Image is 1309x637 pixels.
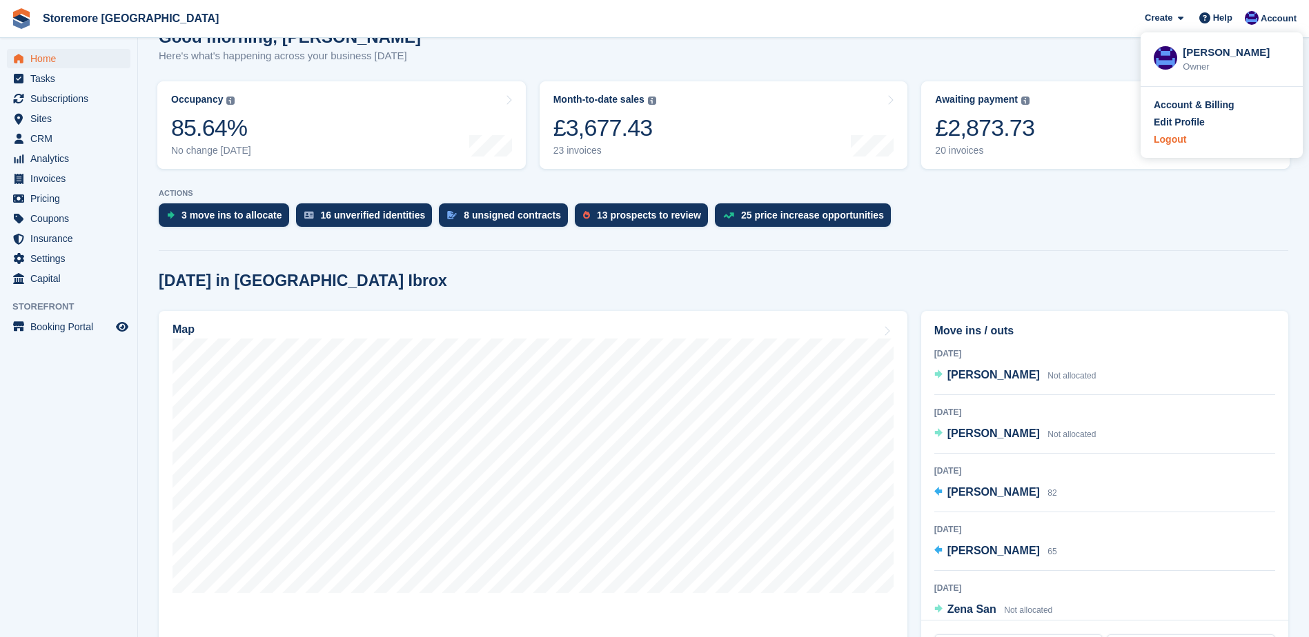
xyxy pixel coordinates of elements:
[1154,132,1186,147] div: Logout
[7,189,130,208] a: menu
[741,210,884,221] div: 25 price increase opportunities
[921,81,1290,169] a: Awaiting payment £2,873.73 20 invoices
[934,425,1096,443] a: [PERSON_NAME] Not allocated
[1154,115,1205,130] div: Edit Profile
[723,212,734,219] img: price_increase_opportunities-93ffe204e8149a01c8c9dc8f82e8f89637d9d84a8eef4429ea346261dce0b2c0.svg
[30,49,113,68] span: Home
[30,269,113,288] span: Capital
[181,210,282,221] div: 3 move ins to allocate
[1183,45,1290,57] div: [PERSON_NAME]
[30,69,113,88] span: Tasks
[7,269,130,288] a: menu
[37,7,224,30] a: Storemore [GEOGRAPHIC_DATA]
[464,210,561,221] div: 8 unsigned contracts
[1183,60,1290,74] div: Owner
[1154,98,1290,112] a: Account & Billing
[934,367,1096,385] a: [PERSON_NAME] Not allocated
[171,94,223,105] div: Occupancy
[947,486,1040,498] span: [PERSON_NAME]
[540,81,908,169] a: Month-to-date sales £3,677.43 23 invoices
[934,465,1275,477] div: [DATE]
[226,97,235,105] img: icon-info-grey-7440780725fd019a000dd9b08b2336e03edf1995a4989e88bcd33f0948082b44.svg
[1261,12,1297,26] span: Account
[30,169,113,188] span: Invoices
[7,149,130,168] a: menu
[7,129,130,148] a: menu
[553,114,656,142] div: £3,677.43
[12,300,137,314] span: Storefront
[30,129,113,148] span: CRM
[1154,98,1234,112] div: Account & Billing
[11,8,32,29] img: stora-icon-8386f47178a22dfd0bd8f6a31ec36ba5ce8667c1dd55bd0f319d3a0aa187defe.svg
[159,189,1288,198] p: ACTIONS
[715,203,898,234] a: 25 price increase opportunities
[1213,11,1232,25] span: Help
[7,69,130,88] a: menu
[30,189,113,208] span: Pricing
[30,89,113,108] span: Subscriptions
[1047,429,1096,439] span: Not allocated
[935,145,1034,156] div: 20 invoices
[30,317,113,336] span: Booking Portal
[648,97,656,105] img: icon-info-grey-7440780725fd019a000dd9b08b2336e03edf1995a4989e88bcd33f0948082b44.svg
[553,145,656,156] div: 23 invoices
[7,89,130,108] a: menu
[934,484,1057,502] a: [PERSON_NAME] 82
[167,211,175,219] img: move_ins_to_allocate_icon-fdf77a2bb77ea45bf5b3d319d69a93e2d87916cf1d5bf7949dd705db3b84f3ca.svg
[30,249,113,268] span: Settings
[575,203,715,234] a: 13 prospects to review
[30,109,113,128] span: Sites
[7,169,130,188] a: menu
[1154,46,1177,70] img: Angela
[1245,11,1259,25] img: Angela
[553,94,644,105] div: Month-to-date sales
[157,81,526,169] a: Occupancy 85.64% No change [DATE]
[947,545,1040,556] span: [PERSON_NAME]
[597,210,701,221] div: 13 prospects to review
[447,211,457,219] img: contract_signature_icon-13c848040528278c33f63329250d36e43548de30e8caae1d1a13099fd9432cc5.svg
[1004,605,1052,615] span: Not allocated
[583,211,590,219] img: prospect-51fa495bee0391a8d652442698ab0144808aea92771e9ea1ae160a38d050c398.svg
[304,211,314,219] img: verify_identity-adf6edd0f0f0b5bbfe63781bf79b02c33cf7c696d77639b501bdc392416b5a36.svg
[1154,132,1290,147] a: Logout
[934,323,1275,339] h2: Move ins / outs
[1047,488,1056,498] span: 82
[934,406,1275,418] div: [DATE]
[171,114,251,142] div: 85.64%
[7,317,130,336] a: menu
[1145,11,1172,25] span: Create
[296,203,440,234] a: 16 unverified identities
[159,48,421,64] p: Here's what's happening across your business [DATE]
[7,49,130,68] a: menu
[934,347,1275,360] div: [DATE]
[7,209,130,228] a: menu
[171,145,251,156] div: No change [DATE]
[934,523,1275,536] div: [DATE]
[30,229,113,248] span: Insurance
[1047,371,1096,381] span: Not allocated
[439,203,575,234] a: 8 unsigned contracts
[934,582,1275,594] div: [DATE]
[7,229,130,248] a: menu
[935,94,1018,105] div: Awaiting payment
[173,323,195,336] h2: Map
[934,543,1057,560] a: [PERSON_NAME] 65
[1154,115,1290,130] a: Edit Profile
[30,209,113,228] span: Coupons
[1047,547,1056,556] span: 65
[7,109,130,128] a: menu
[934,601,1053,619] a: Zena San Not allocated
[947,603,996,615] span: Zena San
[159,203,296,234] a: 3 move ins to allocate
[7,249,130,268] a: menu
[30,149,113,168] span: Analytics
[947,427,1040,439] span: [PERSON_NAME]
[947,369,1040,381] span: [PERSON_NAME]
[159,272,447,290] h2: [DATE] in [GEOGRAPHIC_DATA] Ibrox
[114,318,130,335] a: Preview store
[321,210,426,221] div: 16 unverified identities
[1021,97,1030,105] img: icon-info-grey-7440780725fd019a000dd9b08b2336e03edf1995a4989e88bcd33f0948082b44.svg
[935,114,1034,142] div: £2,873.73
